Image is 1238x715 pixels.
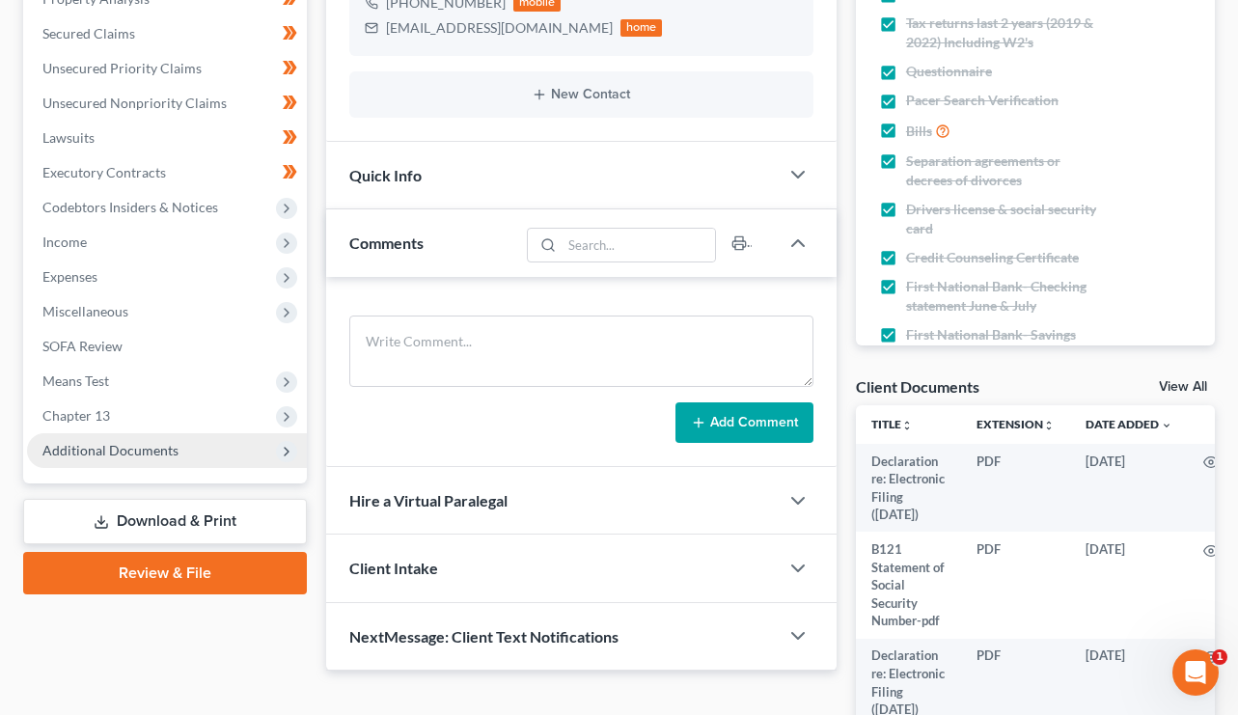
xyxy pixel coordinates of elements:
[349,491,508,509] span: Hire a Virtual Paralegal
[42,199,218,215] span: Codebtors Insiders & Notices
[906,200,1109,238] span: Drivers license & social security card
[42,164,166,180] span: Executory Contracts
[1161,420,1172,431] i: expand_more
[349,627,619,646] span: NextMessage: Client Text Notifications
[906,91,1059,110] span: Pacer Search Verification
[856,532,961,638] td: B121 Statement of Social Security Number-pdf
[871,417,913,431] a: Titleunfold_more
[856,376,979,397] div: Client Documents
[23,499,307,544] a: Download & Print
[1212,649,1227,665] span: 1
[1070,532,1188,638] td: [DATE]
[27,51,307,86] a: Unsecured Priority Claims
[27,16,307,51] a: Secured Claims
[1086,417,1172,431] a: Date Added expand_more
[42,95,227,111] span: Unsecured Nonpriority Claims
[23,552,307,594] a: Review & File
[977,417,1055,431] a: Extensionunfold_more
[856,444,961,533] td: Declaration re: Electronic Filing ([DATE])
[906,248,1079,267] span: Credit Counseling Certificate
[620,19,663,37] div: home
[42,25,135,41] span: Secured Claims
[27,329,307,364] a: SOFA Review
[42,338,123,354] span: SOFA Review
[27,155,307,190] a: Executory Contracts
[906,14,1109,52] span: Tax returns last 2 years (2019 & 2022) Including W2's
[562,229,715,261] input: Search...
[1159,380,1207,394] a: View All
[42,442,179,458] span: Additional Documents
[27,121,307,155] a: Lawsuits
[906,277,1109,316] span: First National Bank- Checking statement June & July
[901,420,913,431] i: unfold_more
[906,325,1109,364] span: First National Bank- Savings Statements January, June, July
[1172,649,1219,696] iframe: Intercom live chat
[42,60,202,76] span: Unsecured Priority Claims
[906,151,1109,190] span: Separation agreements or decrees of divorces
[27,86,307,121] a: Unsecured Nonpriority Claims
[906,122,932,141] span: Bills
[42,407,110,424] span: Chapter 13
[42,129,95,146] span: Lawsuits
[675,402,813,443] button: Add Comment
[42,268,97,285] span: Expenses
[365,87,798,102] button: New Contact
[1070,444,1188,533] td: [DATE]
[961,444,1070,533] td: PDF
[349,234,424,252] span: Comments
[42,234,87,250] span: Income
[906,62,992,81] span: Questionnaire
[386,18,613,38] div: [EMAIL_ADDRESS][DOMAIN_NAME]
[42,372,109,389] span: Means Test
[42,303,128,319] span: Miscellaneous
[349,559,438,577] span: Client Intake
[1043,420,1055,431] i: unfold_more
[961,532,1070,638] td: PDF
[349,166,422,184] span: Quick Info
